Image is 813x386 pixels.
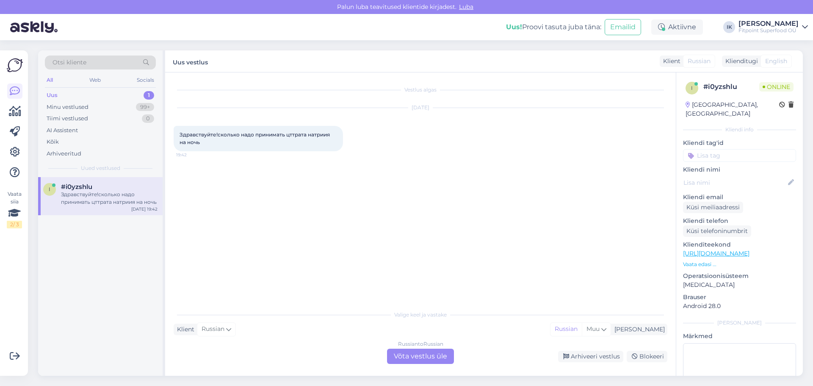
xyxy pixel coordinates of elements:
span: #i0yzshlu [61,183,92,191]
p: Märkmed [683,332,796,341]
img: Askly Logo [7,57,23,73]
div: Aktiivne [651,19,703,35]
p: Kliendi tag'id [683,139,796,147]
div: Kliendi info [683,126,796,133]
div: Vaata siia [7,190,22,228]
div: Minu vestlused [47,103,88,111]
p: Operatsioonisüsteem [683,272,796,280]
div: All [45,75,55,86]
div: [PERSON_NAME] [738,20,799,27]
p: [MEDICAL_DATA] [683,280,796,289]
p: Android 28.0 [683,302,796,311]
div: Kõik [47,138,59,146]
div: Arhiveeri vestlus [558,351,623,362]
div: [GEOGRAPHIC_DATA], [GEOGRAPHIC_DATA] [686,100,779,118]
div: # i0yzshlu [703,82,759,92]
div: Valige keel ja vastake [174,311,667,319]
div: 2 / 3 [7,221,22,228]
div: Tiimi vestlused [47,114,88,123]
div: [PERSON_NAME] [683,319,796,327]
div: Küsi telefoninumbrit [683,225,751,237]
span: i [49,186,50,192]
span: Russian [202,325,224,334]
div: Russian to Russian [398,340,443,348]
div: Klienditugi [722,57,758,66]
div: 1 [144,91,154,100]
span: Muu [586,325,600,333]
div: Küsi meiliaadressi [683,202,743,213]
div: Здравствуйте!сколько надо принимать цттрата натриия на ночь [61,191,158,206]
span: Здравствуйте!сколько надо принимать цттрата натриия на ночь [180,131,331,145]
div: Uus [47,91,58,100]
div: Klient [660,57,680,66]
div: Fitpoint Superfood OÜ [738,27,799,34]
span: Otsi kliente [53,58,86,67]
div: Proovi tasuta juba täna: [506,22,601,32]
div: Arhiveeritud [47,150,81,158]
div: Võta vestlus üle [387,349,454,364]
p: Kliendi telefon [683,217,796,225]
div: [DATE] 19:42 [131,206,158,212]
input: Lisa nimi [683,178,786,187]
div: 99+ [136,103,154,111]
p: Vaata edasi ... [683,261,796,268]
p: Kliendi nimi [683,165,796,174]
div: Russian [550,323,582,336]
div: Web [88,75,102,86]
a: [URL][DOMAIN_NAME] [683,250,749,257]
div: [PERSON_NAME] [611,325,665,334]
b: Uus! [506,23,522,31]
div: IK [723,21,735,33]
div: Socials [135,75,156,86]
p: Klienditeekond [683,240,796,249]
p: Kliendi email [683,193,796,202]
p: Brauser [683,293,796,302]
a: [PERSON_NAME]Fitpoint Superfood OÜ [738,20,808,34]
span: Uued vestlused [81,164,120,172]
div: Blokeeri [627,351,667,362]
span: 19:42 [176,152,208,158]
label: Uus vestlus [173,56,208,67]
span: Online [759,82,794,92]
span: Russian [688,57,711,66]
input: Lisa tag [683,149,796,162]
span: Luba [456,3,476,11]
div: [DATE] [174,104,667,111]
div: 0 [142,114,154,123]
span: i [691,85,693,91]
button: Emailid [605,19,641,35]
div: AI Assistent [47,126,78,135]
div: Klient [174,325,194,334]
div: Vestlus algas [174,86,667,94]
span: English [765,57,787,66]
